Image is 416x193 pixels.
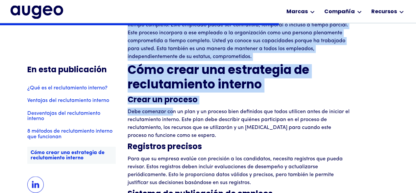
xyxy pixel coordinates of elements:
font: Recursos [371,9,397,15]
font: 8 métodos de reclutamiento interno que funcionan [27,129,112,139]
a: Cómo crear una estrategia de reclutamiento interno [27,146,116,164]
font: Marcas [286,9,307,15]
a: Ventajas del reclutamiento interno [27,98,116,103]
a: Desventajas del reclutamiento interno [27,111,116,121]
font: Debe comenzar con un plan y un proceso bien definidos que todos utilicen antes de iniciar el recl... [128,109,350,138]
font: Para que su empresa evalúe con precisión a los candidatos, necesita registros que pueda revisar. ... [128,156,343,185]
img: El logotipo completo de Augeo en azul medianoche. [11,5,63,18]
font: Cómo crear una estrategia de reclutamiento interno [31,150,105,160]
font: Compañía [324,9,355,15]
a: ¿Qué es el reclutamiento interno? [27,85,116,90]
font: ¿Qué es el reclutamiento interno? [27,85,108,90]
font: Desventajas del reclutamiento interno [27,111,100,121]
font: En esta publicación [27,66,107,74]
font: Cómo crear una estrategia de reclutamiento interno [128,65,309,91]
font: Esto es similar a un ascenso. Sin embargo, involucra a alguien que no es un empleado fijo a tiemp... [128,15,348,59]
font: Registros precisos [128,143,202,151]
a: 8 métodos de reclutamiento interno que funcionan [27,129,116,140]
font: Ventajas del reclutamiento interno [27,98,109,103]
font: Crear un proceso [128,96,198,104]
a: hogar [11,5,63,18]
